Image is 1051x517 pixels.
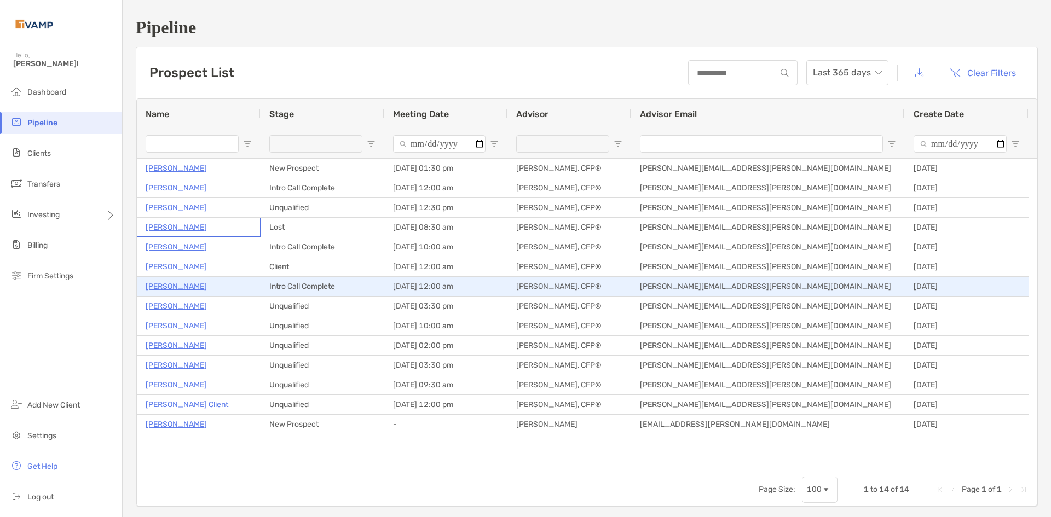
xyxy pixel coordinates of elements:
[631,336,905,355] div: [PERSON_NAME][EMAIL_ADDRESS][PERSON_NAME][DOMAIN_NAME]
[864,485,869,494] span: 1
[27,88,66,97] span: Dashboard
[905,316,1029,335] div: [DATE]
[10,177,23,190] img: transfers icon
[10,490,23,503] img: logout icon
[269,109,294,119] span: Stage
[146,220,207,234] a: [PERSON_NAME]
[905,375,1029,394] div: [DATE]
[949,485,957,494] div: Previous Page
[631,297,905,316] div: [PERSON_NAME][EMAIL_ADDRESS][PERSON_NAME][DOMAIN_NAME]
[10,238,23,251] img: billing icon
[759,485,795,494] div: Page Size:
[905,159,1029,178] div: [DATE]
[640,109,697,119] span: Advisor Email
[27,492,54,502] span: Log out
[631,198,905,217] div: [PERSON_NAME][EMAIL_ADDRESS][PERSON_NAME][DOMAIN_NAME]
[507,415,631,434] div: [PERSON_NAME]
[631,356,905,375] div: [PERSON_NAME][EMAIL_ADDRESS][PERSON_NAME][DOMAIN_NAME]
[507,237,631,257] div: [PERSON_NAME], CFP®
[384,277,507,296] div: [DATE] 12:00 am
[10,398,23,411] img: add_new_client icon
[879,485,889,494] span: 14
[988,485,995,494] span: of
[261,336,384,355] div: Unqualified
[507,178,631,197] div: [PERSON_NAME], CFP®
[384,257,507,276] div: [DATE] 12:00 am
[507,297,631,316] div: [PERSON_NAME], CFP®
[631,375,905,394] div: [PERSON_NAME][EMAIL_ADDRESS][PERSON_NAME][DOMAIN_NAME]
[261,316,384,335] div: Unqualified
[1019,485,1028,494] div: Last Page
[27,400,80,410] span: Add New Client
[367,140,376,148] button: Open Filter Menu
[507,218,631,237] div: [PERSON_NAME], CFP®
[905,356,1029,375] div: [DATE]
[27,179,60,189] span: Transfers
[384,375,507,394] div: [DATE] 09:30 am
[149,65,234,80] h3: Prospect List
[905,178,1029,197] div: [DATE]
[962,485,980,494] span: Page
[905,218,1029,237] div: [DATE]
[631,277,905,296] div: [PERSON_NAME][EMAIL_ADDRESS][PERSON_NAME][DOMAIN_NAME]
[507,198,631,217] div: [PERSON_NAME], CFP®
[146,260,207,274] a: [PERSON_NAME]
[507,316,631,335] div: [PERSON_NAME], CFP®
[146,201,207,214] a: [PERSON_NAME]
[146,240,207,254] p: [PERSON_NAME]
[27,118,57,127] span: Pipeline
[384,237,507,257] div: [DATE] 10:00 am
[631,218,905,237] div: [PERSON_NAME][EMAIL_ADDRESS][PERSON_NAME][DOMAIN_NAME]
[516,109,548,119] span: Advisor
[261,218,384,237] div: Lost
[905,277,1029,296] div: [DATE]
[781,69,789,77] img: input icon
[393,109,449,119] span: Meeting Date
[261,257,384,276] div: Client
[899,485,909,494] span: 14
[384,218,507,237] div: [DATE] 08:30 am
[13,4,55,44] img: Zoe Logo
[1006,485,1015,494] div: Next Page
[10,146,23,159] img: clients icon
[507,395,631,414] div: [PERSON_NAME], CFP®
[261,415,384,434] div: New Prospect
[802,477,838,503] div: Page Size
[10,85,23,98] img: dashboard icon
[631,178,905,197] div: [PERSON_NAME][EMAIL_ADDRESS][PERSON_NAME][DOMAIN_NAME]
[136,18,1038,38] h1: Pipeline
[27,271,73,281] span: Firm Settings
[507,257,631,276] div: [PERSON_NAME], CFP®
[631,237,905,257] div: [PERSON_NAME][EMAIL_ADDRESS][PERSON_NAME][DOMAIN_NAME]
[261,395,384,414] div: Unqualified
[146,319,207,333] p: [PERSON_NAME]
[507,159,631,178] div: [PERSON_NAME], CFP®
[146,161,207,175] p: [PERSON_NAME]
[490,140,499,148] button: Open Filter Menu
[146,339,207,352] a: [PERSON_NAME]
[905,198,1029,217] div: [DATE]
[997,485,1002,494] span: 1
[807,485,822,494] div: 100
[146,378,207,392] a: [PERSON_NAME]
[384,159,507,178] div: [DATE] 01:30 pm
[10,428,23,442] img: settings icon
[1011,140,1020,148] button: Open Filter Menu
[146,398,228,411] a: [PERSON_NAME] Client
[261,375,384,394] div: Unqualified
[27,431,56,440] span: Settings
[146,135,239,153] input: Name Filter Input
[384,297,507,316] div: [DATE] 03:30 pm
[941,61,1024,85] button: Clear Filters
[905,237,1029,257] div: [DATE]
[384,336,507,355] div: [DATE] 02:00 pm
[27,462,57,471] span: Get Help
[631,316,905,335] div: [PERSON_NAME][EMAIL_ADDRESS][PERSON_NAME][DOMAIN_NAME]
[614,140,622,148] button: Open Filter Menu
[146,280,207,293] a: [PERSON_NAME]
[146,181,207,195] a: [PERSON_NAME]
[146,417,207,431] a: [PERSON_NAME]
